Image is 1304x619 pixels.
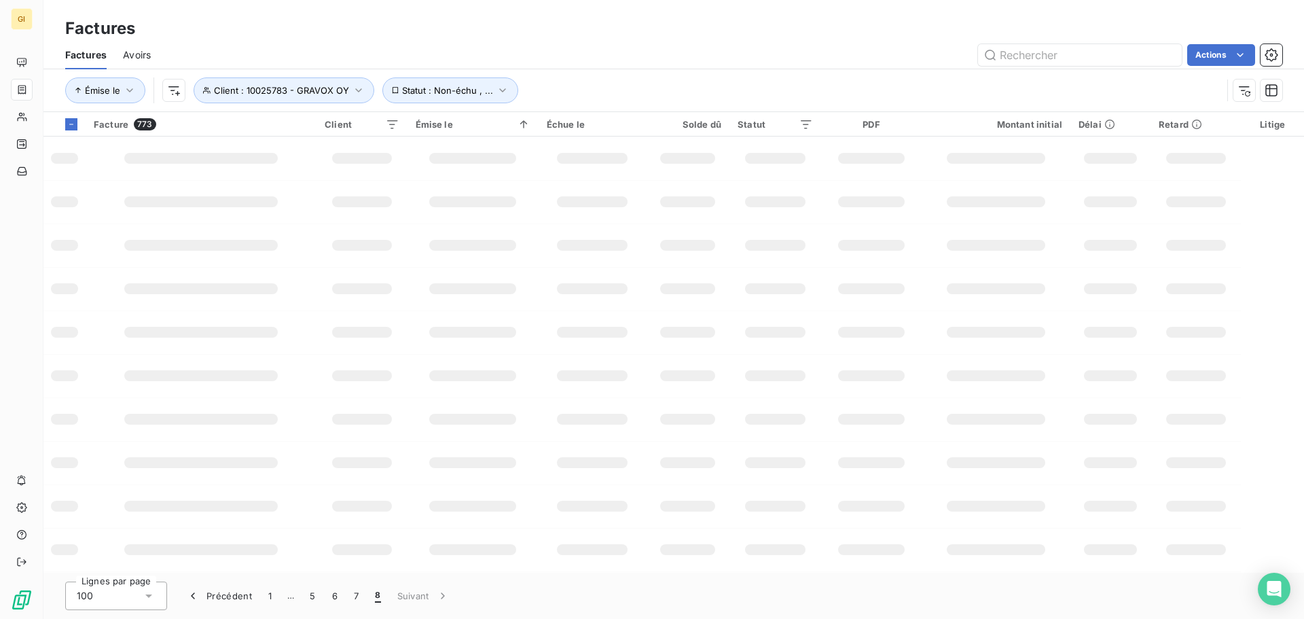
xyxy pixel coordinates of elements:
[375,589,380,603] span: 8
[1249,119,1296,130] div: Litige
[978,44,1182,66] input: Rechercher
[11,589,33,611] img: Logo LeanPay
[930,119,1062,130] div: Montant initial
[389,582,458,610] button: Suivant
[194,77,374,103] button: Client : 10025783 - GRAVOX OY
[123,48,151,62] span: Avoirs
[178,582,260,610] button: Précédent
[324,582,346,610] button: 6
[402,85,493,96] span: Statut : Non-échu , ...
[65,77,145,103] button: Émise le
[416,119,530,130] div: Émise le
[346,582,367,610] button: 7
[302,582,323,610] button: 5
[1187,44,1255,66] button: Actions
[367,582,388,610] button: 8
[85,85,120,96] span: Émise le
[1159,119,1233,130] div: Retard
[77,589,93,603] span: 100
[829,119,913,130] div: PDF
[382,77,519,103] button: Statut : Non-échu , ...
[11,8,33,30] div: GI
[65,16,135,41] h3: Factures
[94,119,128,130] span: Facture
[134,118,156,130] span: 773
[547,119,638,130] div: Échue le
[738,119,813,130] div: Statut
[325,119,399,130] div: Client
[1079,119,1142,130] div: Délai
[260,582,280,610] button: 1
[654,119,721,130] div: Solde dû
[214,85,349,96] span: Client : 10025783 - GRAVOX OY
[1258,573,1290,605] div: Open Intercom Messenger
[280,585,302,607] span: …
[65,48,107,62] span: Factures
